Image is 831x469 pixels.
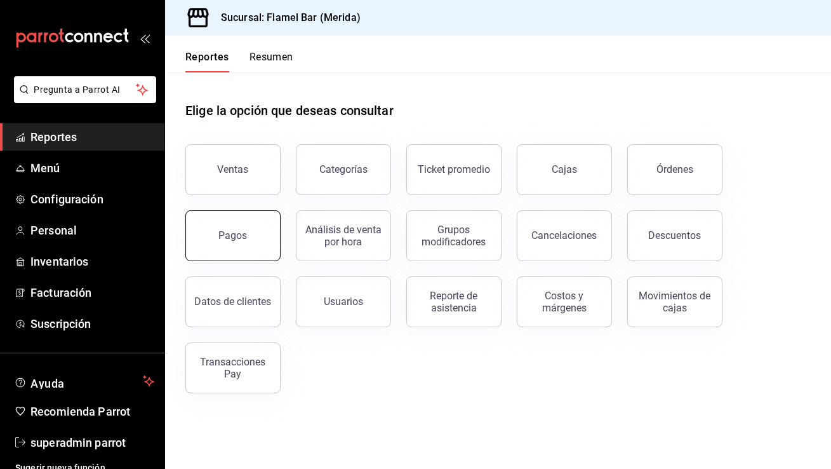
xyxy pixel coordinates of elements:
button: open_drawer_menu [140,33,150,43]
button: Ticket promedio [406,144,502,195]
span: Suscripción [30,315,154,332]
div: navigation tabs [185,51,293,72]
button: Pregunta a Parrot AI [14,76,156,103]
div: Transacciones Pay [194,356,272,380]
div: Ticket promedio [418,163,490,175]
div: Análisis de venta por hora [304,224,383,248]
span: Pregunta a Parrot AI [34,83,136,97]
span: Menú [30,160,154,177]
span: Inventarios [30,253,154,270]
button: Datos de clientes [185,276,281,327]
div: Ventas [218,163,249,175]
button: Costos y márgenes [517,276,612,327]
button: Transacciones Pay [185,343,281,393]
div: Usuarios [324,296,363,308]
span: Configuración [30,191,154,208]
div: Pagos [219,229,248,241]
div: Cajas [552,162,578,177]
button: Análisis de venta por hora [296,210,391,261]
div: Órdenes [656,163,693,175]
div: Costos y márgenes [525,290,604,314]
div: Movimientos de cajas [635,290,714,314]
h1: Elige la opción que deseas consultar [185,101,394,120]
button: Resumen [249,51,293,72]
button: Pagos [185,210,281,261]
h3: Sucursal: Flamel Bar (Merida) [211,10,361,25]
button: Usuarios [296,276,391,327]
div: Cancelaciones [532,229,597,241]
a: Cajas [517,144,612,195]
span: Facturación [30,284,154,301]
span: superadmin parrot [30,434,154,451]
div: Descuentos [649,229,701,241]
span: Personal [30,222,154,239]
button: Movimientos de cajas [627,276,722,327]
button: Reporte de asistencia [406,276,502,327]
div: Datos de clientes [195,296,272,308]
div: Categorías [319,163,368,175]
span: Recomienda Parrot [30,403,154,420]
button: Órdenes [627,144,722,195]
a: Pregunta a Parrot AI [9,92,156,105]
div: Grupos modificadores [415,224,493,248]
button: Categorías [296,144,391,195]
div: Reporte de asistencia [415,290,493,314]
span: Reportes [30,128,154,146]
button: Reportes [185,51,229,72]
button: Ventas [185,144,281,195]
button: Cancelaciones [517,210,612,261]
button: Grupos modificadores [406,210,502,261]
span: Ayuda [30,374,138,389]
button: Descuentos [627,210,722,261]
